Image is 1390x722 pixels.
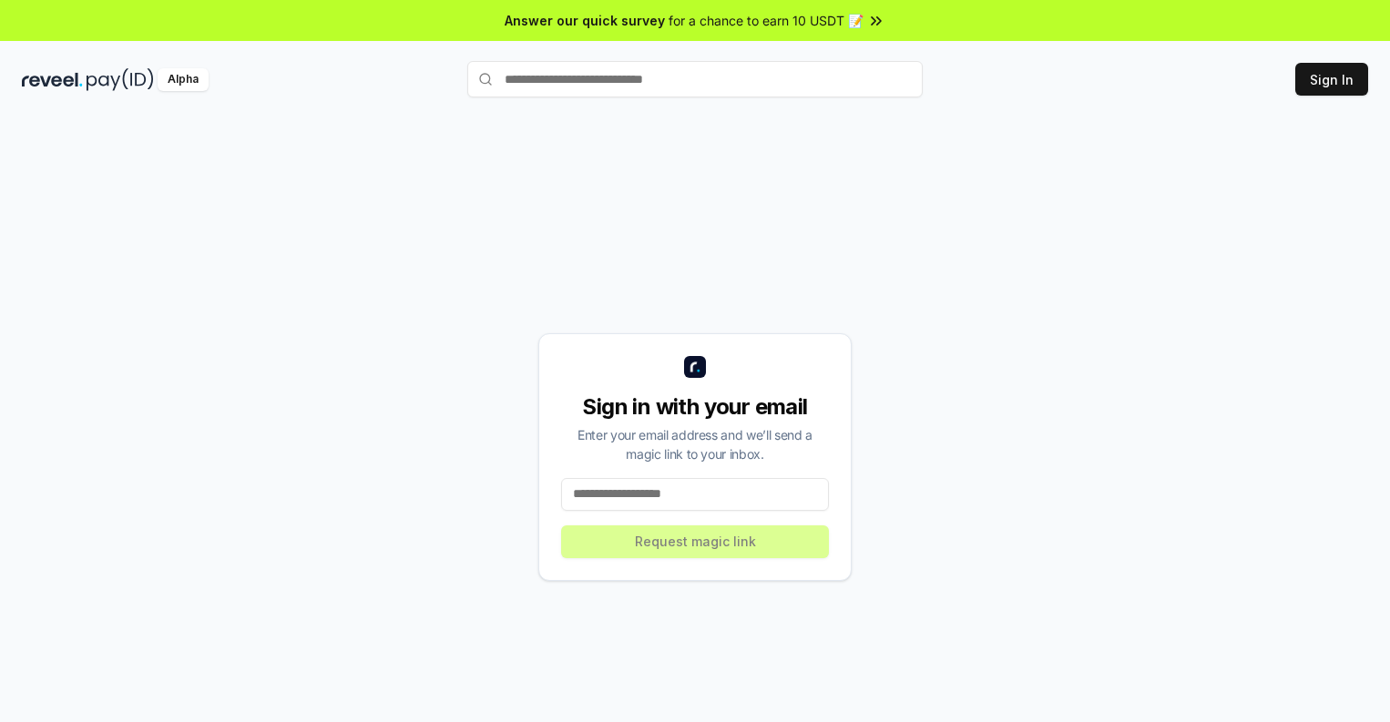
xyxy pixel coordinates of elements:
[669,11,864,30] span: for a chance to earn 10 USDT 📝
[22,68,83,91] img: reveel_dark
[87,68,154,91] img: pay_id
[158,68,209,91] div: Alpha
[505,11,665,30] span: Answer our quick survey
[1295,63,1368,96] button: Sign In
[684,356,706,378] img: logo_small
[561,425,829,463] div: Enter your email address and we’ll send a magic link to your inbox.
[561,392,829,422] div: Sign in with your email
